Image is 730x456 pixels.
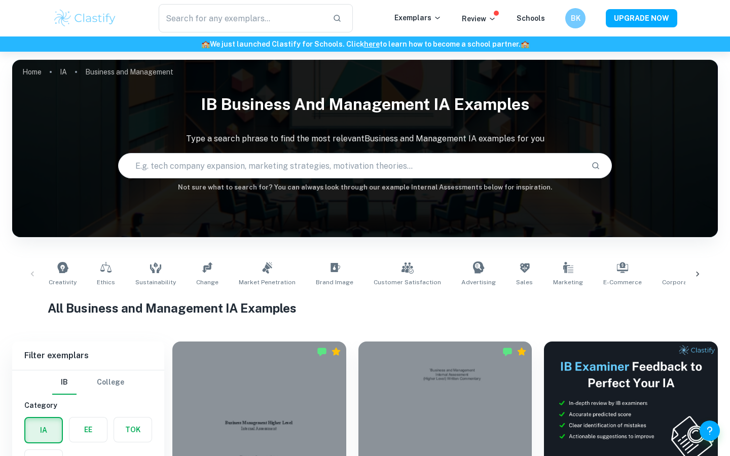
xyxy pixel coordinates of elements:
[603,278,642,287] span: E-commerce
[2,39,728,50] h6: We just launched Clastify for Schools. Click to learn how to become a school partner.
[159,4,324,32] input: Search for any exemplars...
[135,278,176,287] span: Sustainability
[12,341,164,370] h6: Filter exemplars
[316,278,353,287] span: Brand Image
[364,40,380,48] a: here
[119,151,583,180] input: E.g. tech company expansion, marketing strategies, motivation theories...
[606,9,677,27] button: UPGRADE NOW
[97,370,124,395] button: College
[49,278,77,287] span: Creativity
[521,40,529,48] span: 🏫
[317,347,327,357] img: Marked
[69,417,107,442] button: EE
[52,370,124,395] div: Filter type choice
[48,299,683,317] h1: All Business and Management IA Examples
[22,65,42,79] a: Home
[201,40,210,48] span: 🏫
[114,417,152,442] button: TOK
[700,421,720,441] button: Help and Feedback
[662,278,729,287] span: Corporate Profitability
[331,347,341,357] div: Premium
[25,418,62,442] button: IA
[85,66,173,78] p: Business and Management
[97,278,115,287] span: Ethics
[461,278,496,287] span: Advertising
[374,278,441,287] span: Customer Satisfaction
[553,278,583,287] span: Marketing
[12,182,718,193] h6: Not sure what to search for? You can always look through our example Internal Assessments below f...
[52,370,77,395] button: IB
[502,347,513,357] img: Marked
[12,133,718,145] p: Type a search phrase to find the most relevant Business and Management IA examples for you
[60,65,67,79] a: IA
[517,14,545,22] a: Schools
[517,347,527,357] div: Premium
[394,12,442,23] p: Exemplars
[24,400,152,411] h6: Category
[196,278,218,287] span: Change
[462,13,496,24] p: Review
[516,278,533,287] span: Sales
[239,278,296,287] span: Market Penetration
[570,13,581,24] h6: BK
[565,8,586,28] button: BK
[53,8,117,28] img: Clastify logo
[587,157,604,174] button: Search
[12,88,718,121] h1: IB Business and Management IA examples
